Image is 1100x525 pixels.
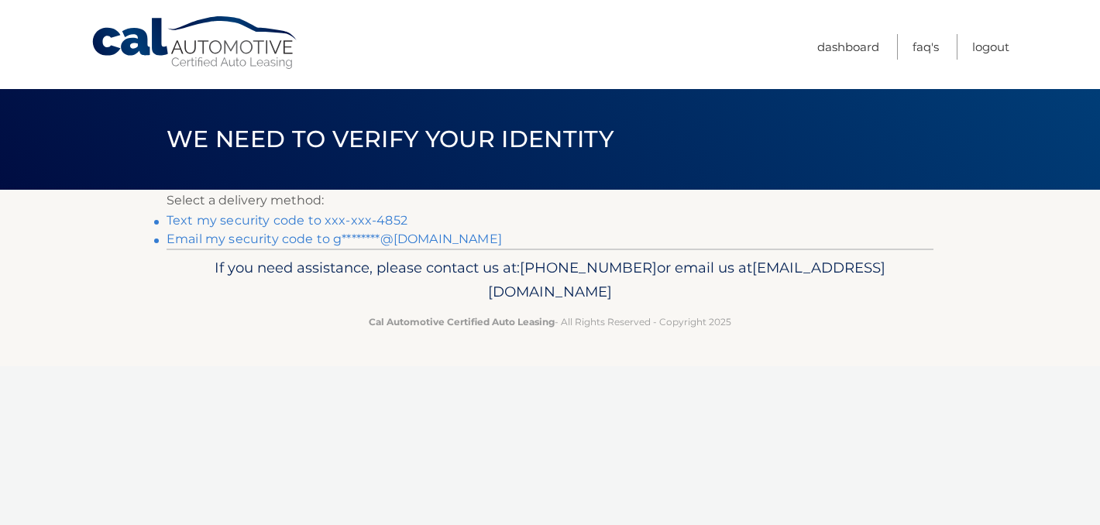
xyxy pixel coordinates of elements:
[91,15,300,70] a: Cal Automotive
[369,316,555,328] strong: Cal Automotive Certified Auto Leasing
[167,213,407,228] a: Text my security code to xxx-xxx-4852
[817,34,879,60] a: Dashboard
[167,125,614,153] span: We need to verify your identity
[520,259,657,276] span: [PHONE_NUMBER]
[177,314,923,330] p: - All Rights Reserved - Copyright 2025
[972,34,1009,60] a: Logout
[167,190,933,211] p: Select a delivery method:
[177,256,923,305] p: If you need assistance, please contact us at: or email us at
[167,232,502,246] a: Email my security code to g********@[DOMAIN_NAME]
[913,34,939,60] a: FAQ's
